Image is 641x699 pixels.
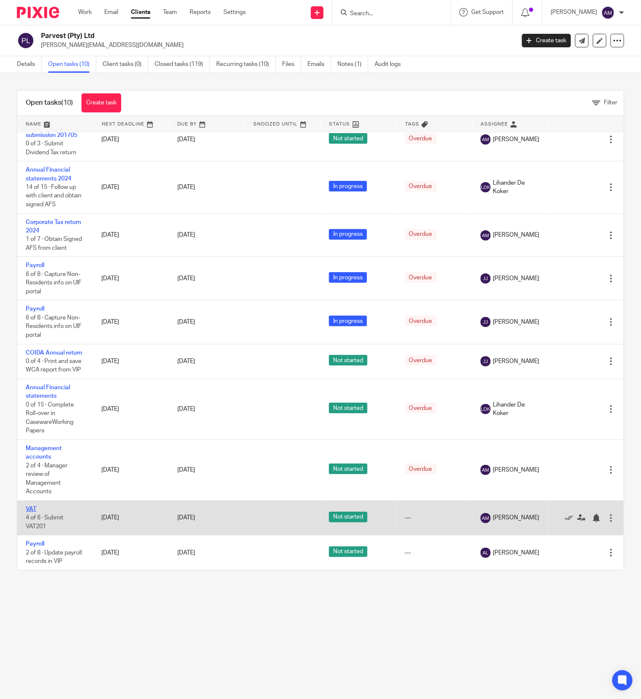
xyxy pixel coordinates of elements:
[329,316,367,326] span: In progress
[329,229,367,240] span: In progress
[329,122,350,126] span: Status
[93,118,169,161] td: [DATE]
[493,513,539,522] span: [PERSON_NAME]
[48,56,96,73] a: Open tasks (10)
[329,464,367,474] span: Not started
[493,466,539,474] span: [PERSON_NAME]
[26,306,44,312] a: Payroll
[177,467,195,473] span: [DATE]
[493,274,539,283] span: [PERSON_NAME]
[405,133,437,144] span: Overdue
[493,357,539,366] span: [PERSON_NAME]
[93,379,169,440] td: [DATE]
[26,315,81,338] span: 6 of 8 · Capture Non-Residents info on UIF portal
[405,549,464,557] div: ---
[26,550,82,565] span: 2 of 8 · Update payroll records in VIP
[81,93,121,112] a: Create task
[26,541,44,547] a: Payroll
[481,404,491,414] img: svg%3E
[307,56,331,73] a: Emails
[551,8,597,16] p: [PERSON_NAME]
[481,548,491,558] img: svg%3E
[26,184,81,208] span: 14 of 15 · Follow up with client and obtain signed AFS
[177,515,195,521] span: [DATE]
[93,213,169,257] td: [DATE]
[405,316,437,326] span: Overdue
[481,182,491,192] img: svg%3E
[329,181,367,191] span: In progress
[493,179,540,196] span: Lihander De Koker
[93,344,169,379] td: [DATE]
[17,7,59,18] img: Pixie
[26,402,74,434] span: 0 of 15 · Complete Roll-over in CasewareWorking Papers
[375,56,407,73] a: Audit logs
[17,32,35,49] img: svg%3E
[26,385,70,399] a: Annual Financial statements
[223,8,246,16] a: Settings
[405,272,437,283] span: Overdue
[481,465,491,475] img: svg%3E
[93,300,169,344] td: [DATE]
[163,8,177,16] a: Team
[26,515,63,530] span: 4 of 6 · Submit VAT201
[78,8,92,16] a: Work
[26,350,82,356] a: COIDA Annual return
[26,463,68,495] span: 2 of 4 · Manager review of Management Accounts
[93,535,169,570] td: [DATE]
[26,271,81,295] span: 6 of 8 · Capture Non-Residents info on UIF portal
[604,100,617,106] span: Filter
[405,403,437,413] span: Overdue
[481,273,491,284] img: svg%3E
[93,500,169,535] td: [DATE]
[329,512,367,522] span: Not started
[177,550,195,556] span: [DATE]
[405,181,437,191] span: Overdue
[493,231,539,239] span: [PERSON_NAME]
[216,56,276,73] a: Recurring tasks (10)
[26,124,77,138] a: Dividend Tax submission 201705
[329,272,367,283] span: In progress
[329,546,367,557] span: Not started
[565,513,577,522] a: Mark as done
[177,319,195,325] span: [DATE]
[282,56,301,73] a: Files
[481,134,491,145] img: svg%3E
[177,358,195,364] span: [DATE]
[41,32,416,41] h2: Parvest (Pty) Ltd
[26,141,76,156] span: 0 of 3 · Submit Dividend Tax return
[61,99,73,106] span: (10)
[177,184,195,190] span: [DATE]
[329,133,367,144] span: Not started
[471,9,504,15] span: Get Support
[522,34,571,47] a: Create task
[493,135,539,144] span: [PERSON_NAME]
[26,445,62,460] a: Management accounts
[155,56,210,73] a: Closed tasks (119)
[103,56,148,73] a: Client tasks (0)
[349,10,425,18] input: Search
[93,440,169,500] td: [DATE]
[26,98,73,107] h1: Open tasks
[177,406,195,412] span: [DATE]
[481,513,491,523] img: svg%3E
[329,355,367,366] span: Not started
[26,358,81,373] span: 0 of 4 · Print and save WCA report from VIP
[337,56,368,73] a: Notes (1)
[131,8,150,16] a: Clients
[481,317,491,327] img: svg%3E
[493,401,540,418] span: Lihander De Koker
[405,513,464,522] div: ---
[405,122,419,126] span: Tags
[17,56,42,73] a: Details
[601,6,615,19] img: svg%3E
[93,257,169,300] td: [DATE]
[481,356,491,366] img: svg%3E
[405,464,437,474] span: Overdue
[26,237,82,251] span: 1 of 7 · Obtain Signed AFS from client
[190,8,211,16] a: Reports
[177,137,195,142] span: [DATE]
[26,506,36,512] a: VAT
[93,161,169,213] td: [DATE]
[26,262,44,268] a: Payroll
[405,229,437,240] span: Overdue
